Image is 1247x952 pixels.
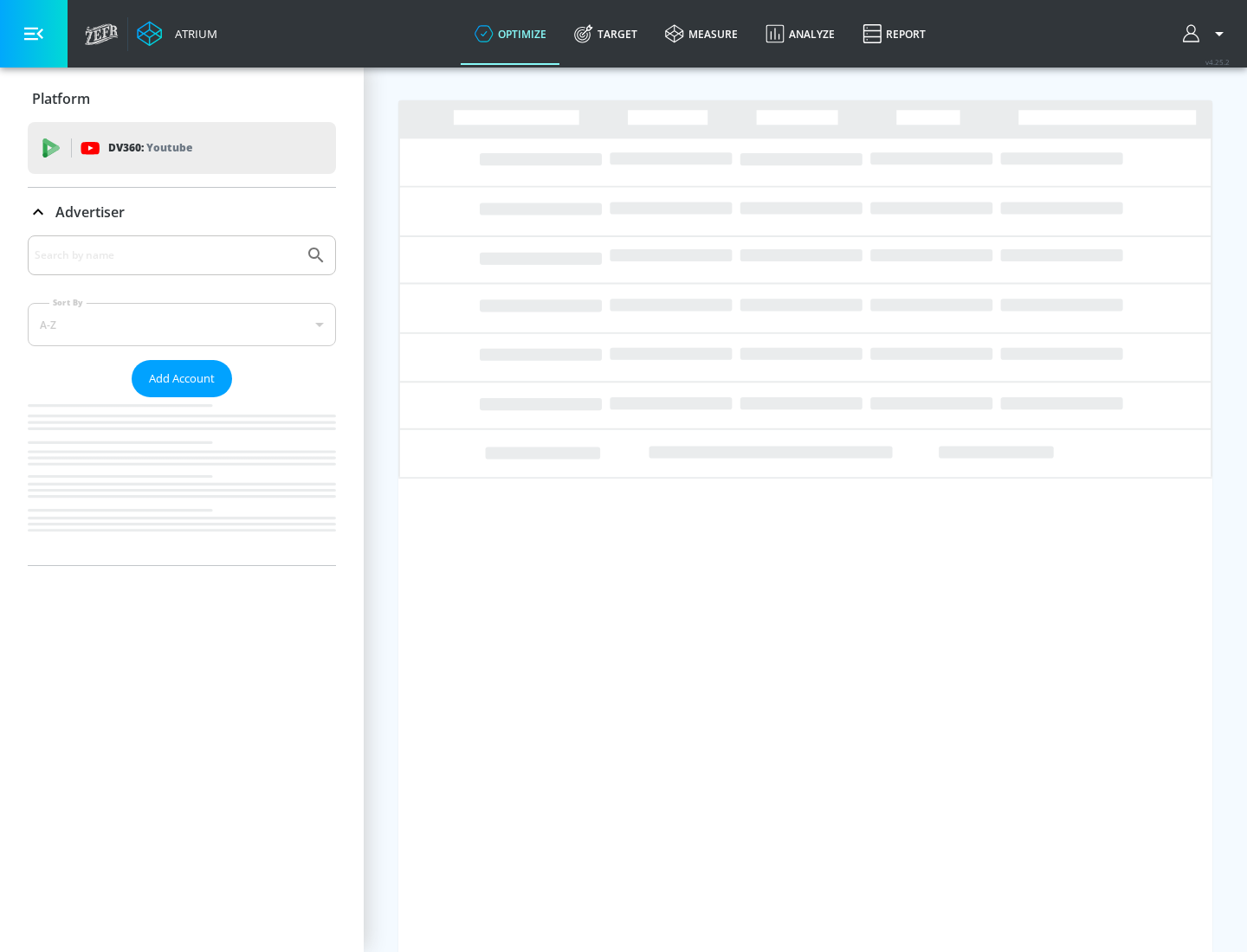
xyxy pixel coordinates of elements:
div: DV360: Youtube [28,122,336,174]
p: Advertiser [55,203,125,222]
span: v 4.25.2 [1205,57,1230,67]
a: Atrium [137,21,217,47]
a: measure [651,3,752,65]
a: Report [849,3,940,65]
span: Add Account [149,369,215,389]
p: Youtube [146,138,192,157]
p: Platform [32,89,90,108]
div: Platform [28,74,336,123]
nav: list of Advertiser [28,397,336,565]
button: Add Account [132,360,232,397]
div: Advertiser [28,188,336,236]
div: Atrium [168,26,217,42]
label: Sort By [49,297,87,308]
div: Advertiser [28,235,336,565]
p: DV360: [108,138,192,158]
div: A-Z [28,303,336,346]
a: optimize [461,3,560,65]
a: Target [560,3,651,65]
a: Analyze [752,3,849,65]
input: Search by name [35,244,297,267]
